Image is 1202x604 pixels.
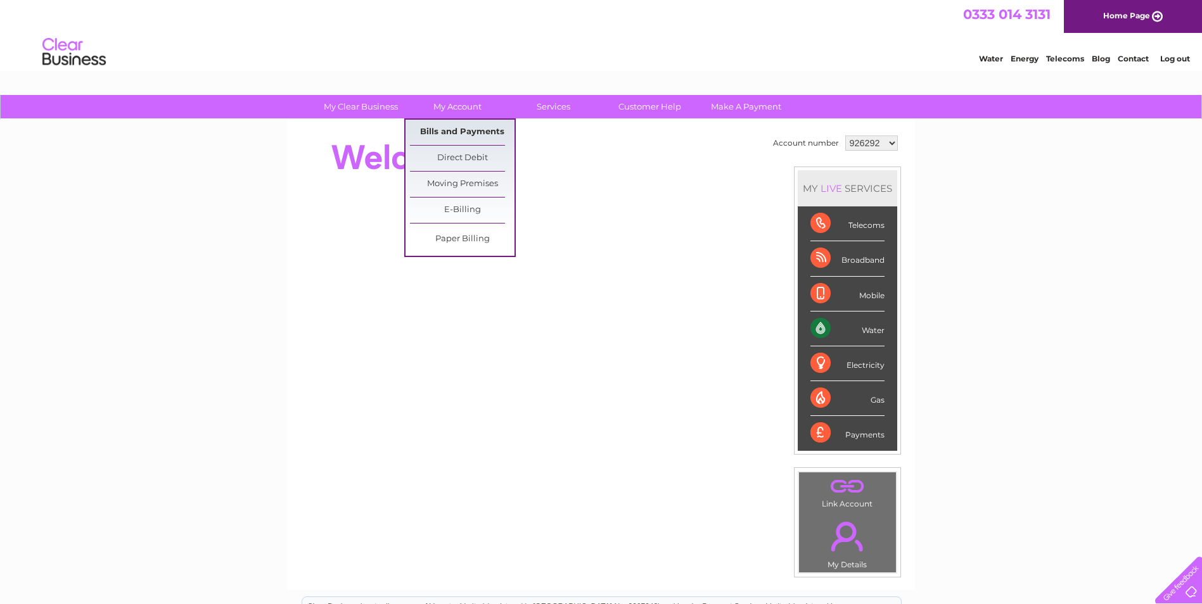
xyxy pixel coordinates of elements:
[818,182,845,194] div: LIVE
[810,277,885,311] div: Mobile
[42,33,106,72] img: logo.png
[309,95,413,118] a: My Clear Business
[1011,54,1039,63] a: Energy
[694,95,798,118] a: Make A Payment
[770,132,842,154] td: Account number
[1118,54,1149,63] a: Contact
[410,146,515,171] a: Direct Debit
[810,416,885,450] div: Payments
[410,198,515,223] a: E-Billing
[1046,54,1084,63] a: Telecoms
[810,346,885,381] div: Electricity
[802,475,893,498] a: .
[1092,54,1110,63] a: Blog
[302,7,901,61] div: Clear Business is a trading name of Verastar Limited (registered in [GEOGRAPHIC_DATA] No. 3667643...
[810,311,885,346] div: Water
[1160,54,1190,63] a: Log out
[798,170,897,206] div: MY SERVICES
[798,511,897,573] td: My Details
[810,206,885,241] div: Telecoms
[405,95,509,118] a: My Account
[410,172,515,197] a: Moving Premises
[798,472,897,512] td: Link Account
[963,6,1051,22] a: 0333 014 3131
[410,120,515,145] a: Bills and Payments
[810,381,885,416] div: Gas
[501,95,606,118] a: Services
[410,227,515,252] a: Paper Billing
[810,241,885,276] div: Broadband
[802,514,893,558] a: .
[598,95,702,118] a: Customer Help
[979,54,1003,63] a: Water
